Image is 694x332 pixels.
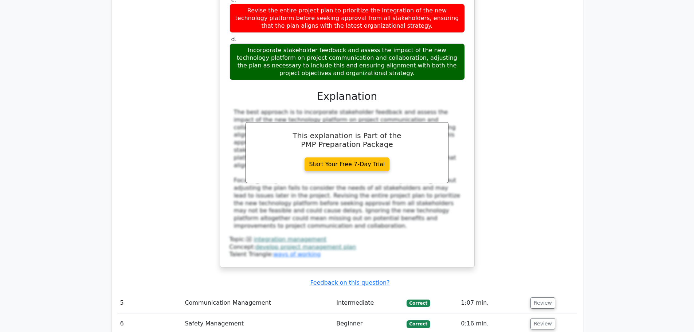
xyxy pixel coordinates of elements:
a: Start Your Free 7-Day Trial [305,157,390,171]
a: integration management [254,236,326,243]
td: 1:07 min. [458,293,528,313]
td: Communication Management [182,293,333,313]
div: The best approach is to incorporate stakeholder feedback and assess the impact of the new technol... [234,109,460,230]
div: Talent Triangle: [230,236,465,258]
a: ways of working [273,251,321,258]
div: Incorporate stakeholder feedback and assess the impact of the new technology platform on project ... [230,43,465,80]
td: Intermediate [333,293,403,313]
button: Review [530,297,555,309]
a: develop project management plan [255,243,356,250]
div: Revise the entire project plan to prioritize the integration of the new technology platform befor... [230,4,465,33]
a: Feedback on this question? [310,279,389,286]
button: Review [530,318,555,329]
h3: Explanation [234,90,460,103]
span: Correct [407,300,430,307]
span: Correct [407,320,430,328]
div: Concept: [230,243,465,251]
td: 5 [117,293,182,313]
div: Topic: [230,236,465,243]
span: d. [231,36,237,43]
